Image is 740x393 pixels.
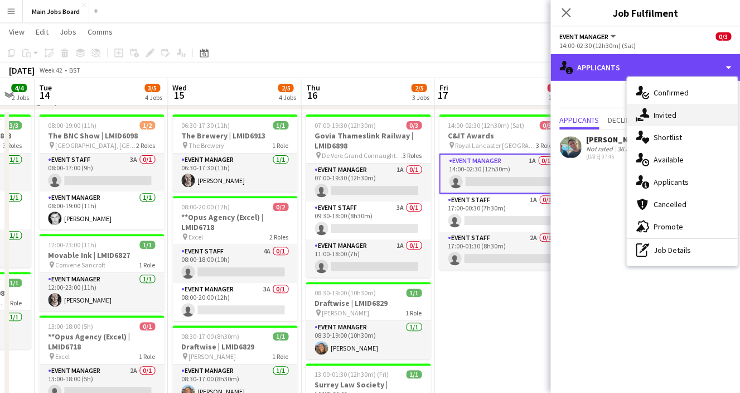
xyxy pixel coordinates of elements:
[315,370,389,378] span: 13:00-01:30 (12h30m) (Fri)
[12,93,29,102] div: 2 Jobs
[4,25,29,39] a: View
[273,332,288,341] span: 1/1
[181,203,230,211] span: 08:00-20:00 (12h)
[273,203,288,211] span: 0/2
[39,234,164,311] app-job-card: 12:00-23:00 (11h)1/1Movable Ink | LMID6827 Convene Sancroft1 RoleEvent Manager1/112:00-23:00 (11h...
[315,121,376,130] span: 07:00-19:30 (12h30m)
[306,114,431,277] div: 07:00-19:30 (12h30m)0/3Govia Thameslink Railway | LMID6898 De Vere Grand Connaught Rooms3 RolesEv...
[559,32,617,41] button: Event Manager
[306,164,431,202] app-card-role: Event Manager1A0/107:00-19:30 (12h30m)
[550,54,740,81] div: Applicants
[48,241,96,249] span: 12:00-23:00 (11h)
[306,321,431,359] app-card-role: Event Manager1/108:30-19:00 (10h30m)[PERSON_NAME]
[172,196,297,321] app-job-card: 08:00-20:00 (12h)0/2**Opus Agency (Excel) | LMID6718 Excel2 RolesEvent Staff4A0/108:00-18:00 (10h...
[172,283,297,321] app-card-role: Event Manager3A0/108:00-20:00 (12h)
[172,245,297,283] app-card-role: Event Staff4A0/108:00-18:00 (10h)
[315,289,376,297] span: 08:30-19:00 (10h30m)
[406,289,422,297] span: 1/1
[278,93,296,102] div: 4 Jobs
[3,141,22,150] span: 3 Roles
[83,25,117,39] a: Comms
[559,41,731,50] div: 14:00-02:30 (12h30m) (Sat)
[586,135,645,145] div: [PERSON_NAME]
[188,141,224,150] span: The Brewery
[11,84,27,92] span: 4/4
[322,309,369,317] span: [PERSON_NAME]
[269,233,288,241] span: 2 Roles
[715,32,731,41] span: 0/3
[181,332,239,341] span: 08:30-17:00 (8h30m)
[278,84,293,92] span: 2/5
[272,141,288,150] span: 1 Role
[439,232,564,270] app-card-role: Event Staff2A0/117:00-01:30 (8h30m)
[172,342,297,352] h3: Draftwise | LMID6829
[139,241,155,249] span: 1/1
[439,131,564,141] h3: C&IT Awards
[60,27,76,37] span: Jobs
[171,89,187,102] span: 15
[39,131,164,141] h3: The BNC Show | LMID6098
[39,83,52,93] span: Tue
[439,114,564,270] app-job-card: 14:00-02:30 (12h30m) (Sat)0/3C&IT Awards Royal Lancaster [GEOGRAPHIC_DATA]3 RolesEvent Manager1A0...
[23,1,89,22] button: Main Jobs Board
[439,194,564,232] app-card-role: Event Staff1A0/117:00-00:30 (7h30m)
[31,25,53,39] a: Edit
[9,27,25,37] span: View
[39,114,164,229] div: 08:00-19:00 (11h)1/2The BNC Show | LMID6098 [GEOGRAPHIC_DATA], [GEOGRAPHIC_DATA]2 RolesEvent Staf...
[139,352,155,361] span: 1 Role
[455,141,536,150] span: Royal Lancaster [GEOGRAPHIC_DATA]
[550,6,740,20] h3: Job Fulfilment
[306,202,431,239] app-card-role: Event Staff3A0/109:30-18:00 (8h30m)
[188,352,236,361] span: [PERSON_NAME]
[608,116,639,124] span: Declined
[6,121,22,130] span: 3/3
[405,309,422,317] span: 1 Role
[9,65,35,76] div: [DATE]
[39,154,164,191] app-card-role: Event Staff3A0/108:00-17:00 (9h)
[273,121,288,130] span: 1/1
[654,199,686,209] span: Cancelled
[547,84,563,92] span: 0/3
[172,114,297,191] div: 06:30-17:30 (11h)1/1The Brewery | LMID6913 The Brewery1 RoleEvent Manager1/106:30-17:30 (11h)[PER...
[37,66,65,74] span: Week 42
[536,141,555,150] span: 3 Roles
[55,25,81,39] a: Jobs
[6,299,22,307] span: 1 Role
[6,279,22,287] span: 1/1
[306,282,431,359] div: 08:30-19:00 (10h30m)1/1Draftwise | LMID6829 [PERSON_NAME]1 RoleEvent Manager1/108:30-19:00 (10h30...
[654,132,682,142] span: Shortlist
[406,121,422,130] span: 0/3
[306,83,320,93] span: Thu
[654,110,676,120] span: Invited
[539,121,555,130] span: 0/3
[306,131,431,151] h3: Govia Thameslink Railway | LMID6898
[654,155,684,165] span: Available
[88,27,113,37] span: Comms
[172,154,297,191] app-card-role: Event Manager1/106:30-17:30 (11h)[PERSON_NAME]
[188,233,203,241] span: Excel
[39,273,164,311] app-card-role: Event Manager1/112:00-23:00 (11h)[PERSON_NAME]
[55,141,136,150] span: [GEOGRAPHIC_DATA], [GEOGRAPHIC_DATA]
[55,352,70,361] span: Excel
[272,352,288,361] span: 1 Role
[304,89,320,102] span: 16
[48,322,93,330] span: 13:00-18:00 (5h)
[654,222,683,232] span: Promote
[139,322,155,330] span: 0/1
[144,84,160,92] span: 3/5
[403,151,422,160] span: 3 Roles
[654,177,689,187] span: Applicants
[36,27,49,37] span: Edit
[559,116,599,124] span: Applicants
[55,261,105,269] span: Convene Sancroft
[586,153,645,160] div: [DATE] 07:45
[437,89,448,102] span: 17
[172,212,297,232] h3: **Opus Agency (Excel) | LMID6718
[48,121,96,130] span: 08:00-19:00 (11h)
[322,151,403,160] span: De Vere Grand Connaught Rooms
[654,88,689,98] span: Confirmed
[39,191,164,229] app-card-role: Event Manager1/108:00-19:00 (11h)[PERSON_NAME]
